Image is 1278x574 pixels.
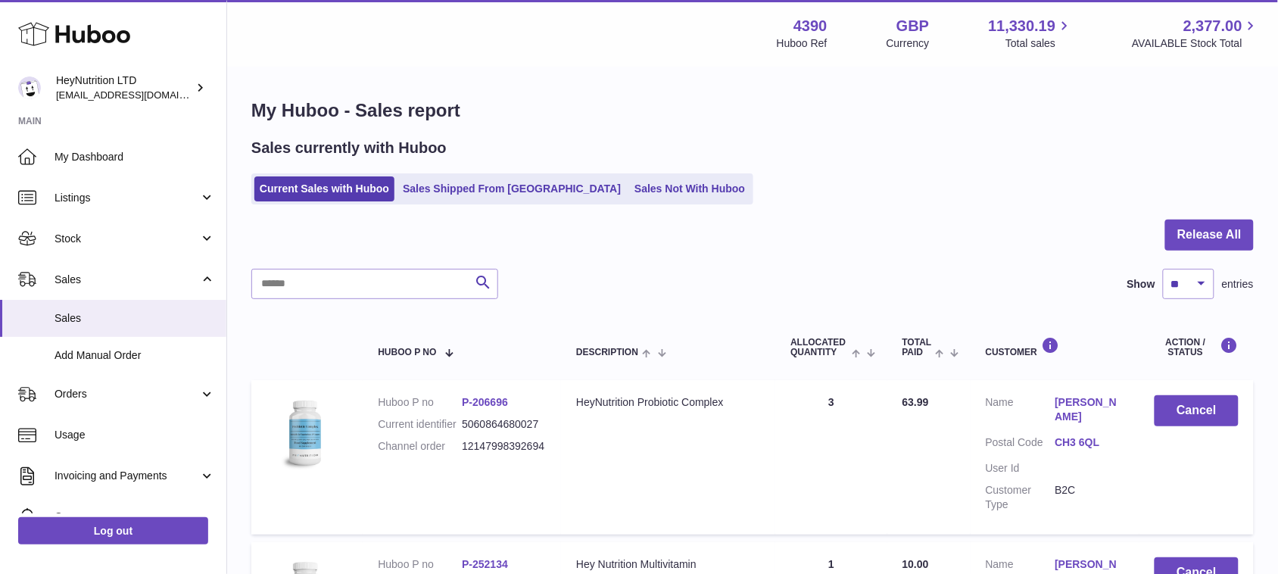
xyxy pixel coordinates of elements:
span: Orders [55,387,199,401]
dt: Channel order [378,439,462,454]
strong: GBP [896,16,929,36]
div: Currency [887,36,930,51]
span: My Dashboard [55,150,215,164]
span: Sales [55,273,199,287]
a: Current Sales with Huboo [254,176,394,201]
span: Cases [55,510,215,524]
div: Customer [986,337,1124,357]
span: ALLOCATED Quantity [790,338,848,357]
a: Sales Shipped From [GEOGRAPHIC_DATA] [397,176,626,201]
img: 43901725567703.jpeg [267,395,342,471]
dt: Name [986,395,1055,428]
div: Huboo Ref [777,36,828,51]
div: Action / Status [1155,337,1239,357]
dt: User Id [986,461,1055,476]
button: Release All [1165,220,1254,251]
a: Sales Not With Huboo [629,176,750,201]
dt: Huboo P no [378,557,462,572]
span: Add Manual Order [55,348,215,363]
dt: Customer Type [986,483,1055,512]
a: 11,330.19 Total sales [988,16,1073,51]
dt: Postal Code [986,435,1055,454]
span: [EMAIL_ADDRESS][DOMAIN_NAME] [56,89,223,101]
span: entries [1222,277,1254,292]
td: 3 [775,380,887,534]
div: HeyNutrition LTD [56,73,192,102]
span: 10.00 [902,558,929,570]
div: Hey Nutrition Multivitamin [576,557,760,572]
h1: My Huboo - Sales report [251,98,1254,123]
div: HeyNutrition Probiotic Complex [576,395,760,410]
dd: B2C [1055,483,1125,512]
dt: Huboo P no [378,395,462,410]
span: Listings [55,191,199,205]
a: P-252134 [462,558,508,570]
a: Log out [18,517,208,544]
h2: Sales currently with Huboo [251,138,447,158]
a: [PERSON_NAME] [1055,395,1125,424]
dt: Current identifier [378,417,462,432]
dd: 12147998392694 [462,439,546,454]
span: AVAILABLE Stock Total [1132,36,1260,51]
span: 63.99 [902,396,929,408]
a: P-206696 [462,396,508,408]
span: Total sales [1005,36,1073,51]
strong: 4390 [793,16,828,36]
label: Show [1127,277,1155,292]
a: CH3 6QL [1055,435,1125,450]
span: Huboo P no [378,348,436,357]
span: Usage [55,428,215,442]
span: Invoicing and Payments [55,469,199,483]
dd: 5060864680027 [462,417,546,432]
span: Description [576,348,638,357]
span: 2,377.00 [1183,16,1242,36]
span: Sales [55,311,215,326]
span: Stock [55,232,199,246]
span: 11,330.19 [988,16,1055,36]
button: Cancel [1155,395,1239,426]
img: info@heynutrition.com [18,76,41,99]
a: 2,377.00 AVAILABLE Stock Total [1132,16,1260,51]
span: Total paid [902,338,932,357]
